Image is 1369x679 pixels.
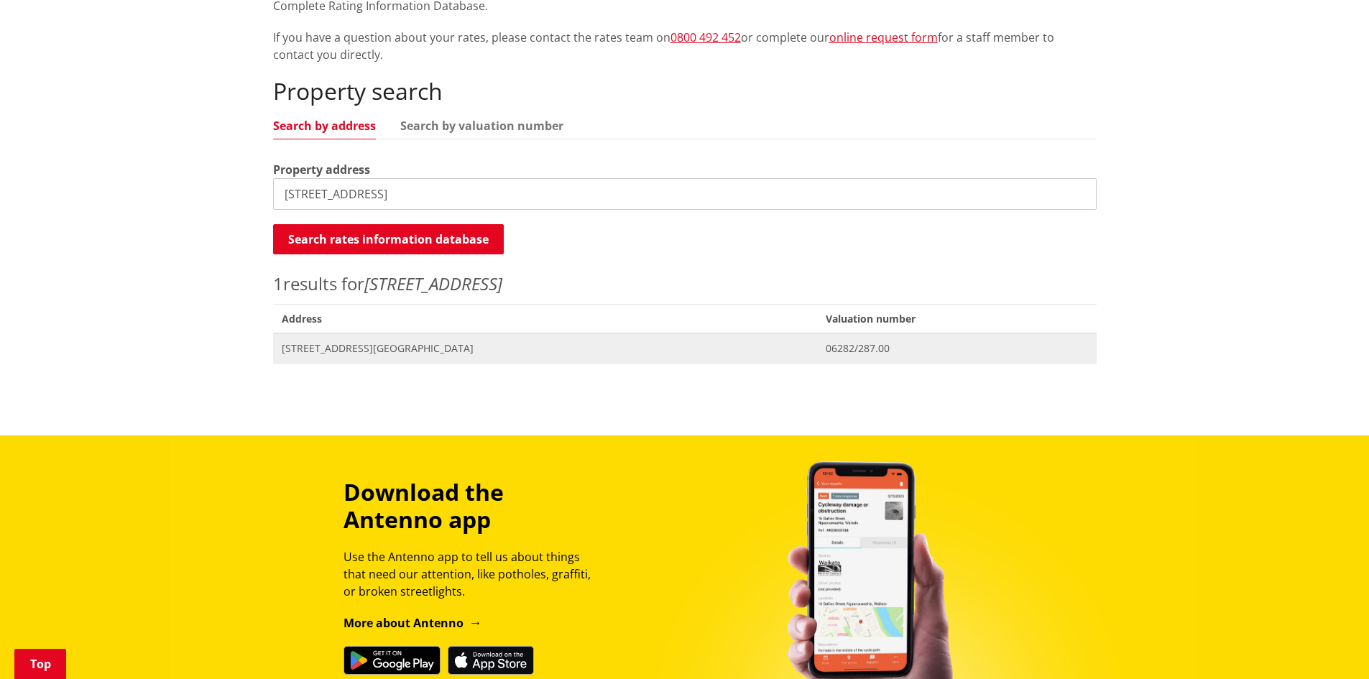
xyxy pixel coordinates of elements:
span: 1 [273,272,283,295]
a: More about Antenno [344,615,482,631]
a: Search by address [273,120,376,131]
p: results for [273,271,1097,297]
h3: Download the Antenno app [344,479,604,534]
p: Use the Antenno app to tell us about things that need our attention, like potholes, graffiti, or ... [344,548,604,600]
h2: Property search [273,78,1097,105]
label: Property address [273,161,370,178]
span: Valuation number [817,304,1096,333]
a: online request form [829,29,938,45]
span: [STREET_ADDRESS][GEOGRAPHIC_DATA] [282,341,809,356]
a: Top [14,649,66,679]
a: Search by valuation number [400,120,563,131]
span: Address [273,304,818,333]
iframe: Messenger Launcher [1303,619,1355,670]
span: 06282/287.00 [826,341,1087,356]
a: [STREET_ADDRESS][GEOGRAPHIC_DATA] 06282/287.00 [273,333,1097,363]
img: Download on the App Store [448,646,534,675]
input: e.g. Duke Street NGARUAWAHIA [273,178,1097,210]
button: Search rates information database [273,224,504,254]
em: [STREET_ADDRESS] [364,272,502,295]
a: 0800 492 452 [670,29,741,45]
p: If you have a question about your rates, please contact the rates team on or complete our for a s... [273,29,1097,63]
img: Get it on Google Play [344,646,441,675]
